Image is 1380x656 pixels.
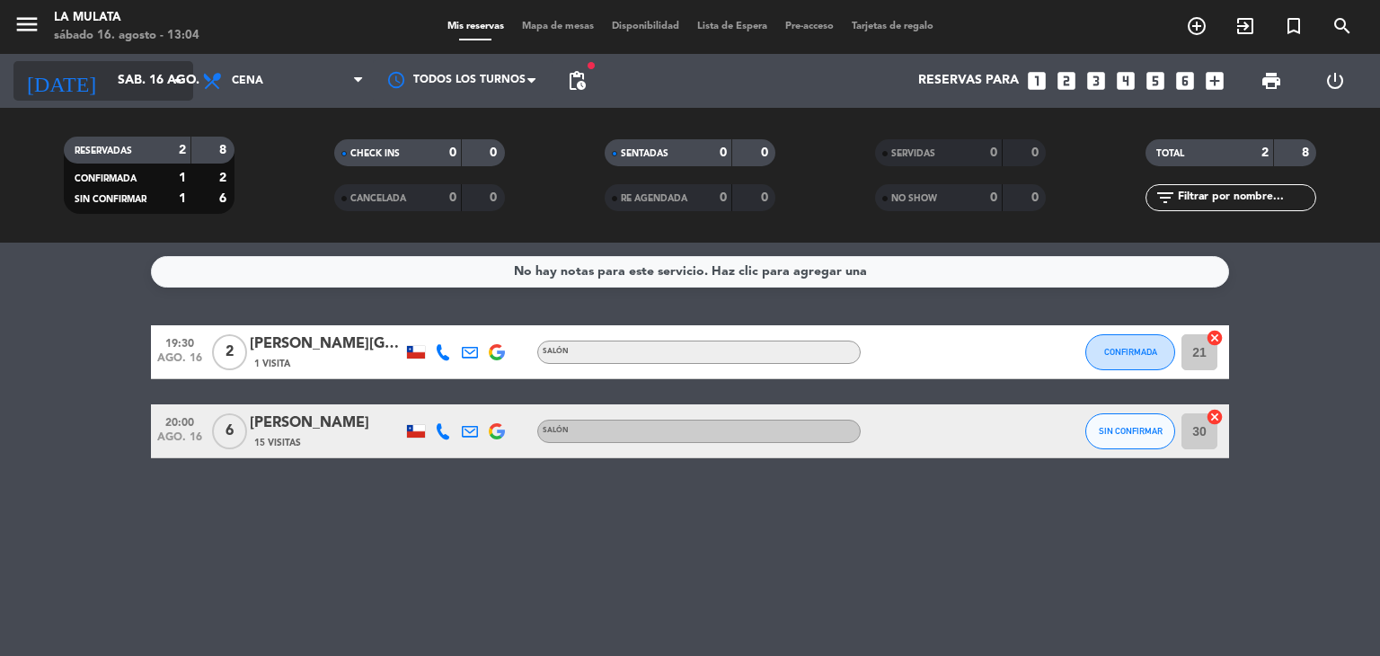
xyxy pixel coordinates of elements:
span: RE AGENDADA [621,194,687,203]
strong: 0 [490,146,500,159]
strong: 8 [219,144,230,156]
span: 15 Visitas [254,436,301,450]
span: 20:00 [157,411,202,431]
span: ago. 16 [157,352,202,373]
strong: 0 [720,191,727,204]
div: LOG OUT [1303,54,1367,108]
i: power_settings_new [1324,70,1346,92]
button: SIN CONFIRMAR [1085,413,1175,449]
i: arrow_drop_down [167,70,189,92]
span: ago. 16 [157,431,202,452]
span: 2 [212,334,247,370]
span: CONFIRMADA [75,174,137,183]
strong: 0 [761,146,772,159]
span: Mis reservas [438,22,513,31]
i: looks_3 [1084,69,1108,93]
button: menu [13,11,40,44]
span: CHECK INS [350,149,400,158]
i: turned_in_not [1283,15,1305,37]
strong: 2 [1261,146,1269,159]
i: cancel [1206,329,1224,347]
i: exit_to_app [1234,15,1256,37]
i: add_circle_outline [1186,15,1207,37]
span: Mapa de mesas [513,22,603,31]
div: sábado 16. agosto - 13:04 [54,27,199,45]
i: menu [13,11,40,38]
strong: 0 [449,146,456,159]
span: Reservas para [918,74,1019,88]
i: search [1331,15,1353,37]
div: [PERSON_NAME] [250,412,402,435]
span: CONFIRMADA [1104,347,1157,357]
div: [PERSON_NAME][GEOGRAPHIC_DATA] [250,332,402,356]
strong: 0 [990,191,997,204]
img: google-logo.png [489,344,505,360]
strong: 0 [720,146,727,159]
span: NO SHOW [891,194,937,203]
span: Salón [543,427,569,434]
i: looks_one [1025,69,1048,93]
span: CANCELADA [350,194,406,203]
strong: 2 [219,172,230,184]
span: 6 [212,413,247,449]
span: fiber_manual_record [586,60,597,71]
span: pending_actions [566,70,588,92]
i: looks_6 [1173,69,1197,93]
strong: 0 [449,191,456,204]
span: Lista de Espera [688,22,776,31]
input: Filtrar por nombre... [1176,188,1315,208]
span: TOTAL [1156,149,1184,158]
span: print [1261,70,1282,92]
span: SERVIDAS [891,149,935,158]
strong: 6 [219,192,230,205]
span: Cena [232,75,263,87]
img: google-logo.png [489,423,505,439]
i: [DATE] [13,61,109,101]
i: add_box [1203,69,1226,93]
strong: 0 [761,191,772,204]
i: cancel [1206,408,1224,426]
span: RESERVADAS [75,146,132,155]
strong: 0 [990,146,997,159]
span: Salón [543,348,569,355]
i: looks_5 [1144,69,1167,93]
i: looks_4 [1114,69,1137,93]
span: 1 Visita [254,357,290,371]
strong: 1 [179,192,186,205]
strong: 0 [1031,191,1042,204]
button: CONFIRMADA [1085,334,1175,370]
i: looks_two [1055,69,1078,93]
span: Pre-acceso [776,22,843,31]
strong: 2 [179,144,186,156]
span: SIN CONFIRMAR [75,195,146,204]
strong: 0 [1031,146,1042,159]
strong: 8 [1302,146,1313,159]
span: 19:30 [157,332,202,352]
span: Disponibilidad [603,22,688,31]
span: SENTADAS [621,149,668,158]
strong: 1 [179,172,186,184]
span: Tarjetas de regalo [843,22,942,31]
strong: 0 [490,191,500,204]
span: SIN CONFIRMAR [1099,426,1163,436]
div: La Mulata [54,9,199,27]
div: No hay notas para este servicio. Haz clic para agregar una [514,262,867,282]
i: filter_list [1154,187,1176,208]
